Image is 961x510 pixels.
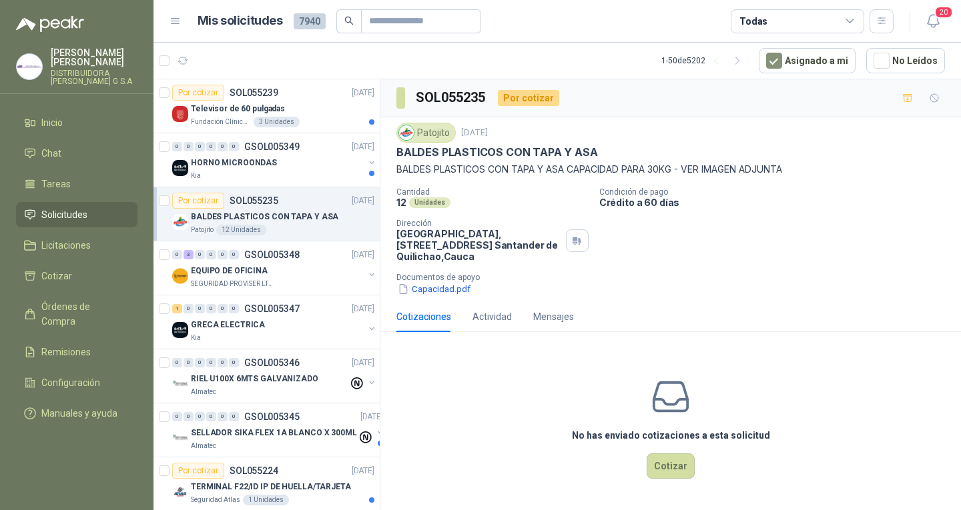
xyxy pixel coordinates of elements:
[396,123,456,143] div: Patojito
[218,142,228,151] div: 0
[153,187,380,241] a: Por cotizarSOL055235[DATE] Company LogoBALDES PLASTICOS CON TAPA Y ASAPatojito12 Unidades
[344,16,354,25] span: search
[191,117,251,127] p: Fundación Clínica Shaio
[41,345,91,359] span: Remisiones
[229,142,239,151] div: 0
[191,225,214,235] p: Patojito
[172,193,224,209] div: Por cotizar
[195,358,205,367] div: 0
[191,427,357,439] p: SELLADOR SIKA FLEX 1A BLANCO X 300ML
[16,141,137,166] a: Chat
[533,309,574,324] div: Mensajes
[191,481,351,493] p: TERMINAL F22/ID IP DE HUELLA/TARJETA
[51,69,137,85] p: DISTRIBUIDORA [PERSON_NAME] G S.A
[191,157,277,169] p: HORNO MICROONDAS
[396,187,589,197] p: Cantidad
[172,358,182,367] div: 0
[206,250,216,259] div: 0
[244,412,300,421] p: GSOL005345
[218,304,228,313] div: 0
[409,197,450,208] div: Unidades
[218,412,228,421] div: 0
[244,304,300,313] p: GSOL005347
[16,202,137,227] a: Solicitudes
[352,195,374,207] p: [DATE]
[396,162,945,177] p: BALDES PLASTICOS CON TAPA Y ASA CAPACIDAD PARA 30KG - VER IMAGEN ADJUNTA
[191,279,275,289] p: SEGURIDAD PROVISER LTDA
[206,304,216,313] div: 0
[352,249,374,261] p: [DATE]
[51,48,137,67] p: [PERSON_NAME] [PERSON_NAME]
[172,214,188,230] img: Company Logo
[41,238,91,253] span: Licitaciones
[396,228,561,262] p: [GEOGRAPHIC_DATA], [STREET_ADDRESS] Santander de Quilichao , Cauca
[191,387,216,397] p: Almatec
[352,87,374,99] p: [DATE]
[184,412,194,421] div: 0
[172,412,182,421] div: 0
[191,171,201,181] p: Kia
[191,495,240,505] p: Seguridad Atlas
[739,14,767,29] div: Todas
[172,301,377,343] a: 1 0 0 0 0 0 GSOL005347[DATE] Company LogoGRECA ELECTRICAKia
[396,197,406,208] p: 12
[41,146,61,161] span: Chat
[172,139,377,181] a: 0 0 0 0 0 0 GSOL005349[DATE] Company LogoHORNO MICROONDASKia
[41,115,63,130] span: Inicio
[16,370,137,395] a: Configuración
[416,87,487,108] h3: SOL055235
[352,357,374,369] p: [DATE]
[229,358,239,367] div: 0
[172,268,188,284] img: Company Logo
[153,79,380,133] a: Por cotizarSOL055239[DATE] Company LogoTelevisor de 60 pulgadasFundación Clínica Shaio3 Unidades
[244,142,300,151] p: GSOL005349
[16,110,137,135] a: Inicio
[41,375,100,390] span: Configuración
[599,197,956,208] p: Crédito a 60 días
[498,90,559,106] div: Por cotizar
[352,141,374,153] p: [DATE]
[229,412,239,421] div: 0
[572,428,770,443] h3: No has enviado cotizaciones a esta solicitud
[244,250,300,259] p: GSOL005348
[16,339,137,365] a: Remisiones
[16,16,84,32] img: Logo peakr
[172,106,188,122] img: Company Logo
[191,373,318,385] p: RIEL U100X 6MTS GALVANIZADO
[184,358,194,367] div: 0
[191,103,285,115] p: Televisor de 60 pulgadas
[191,319,265,331] p: GRECA ELECTRICA
[230,88,278,97] p: SOL055239
[243,495,289,505] div: 1 Unidades
[16,401,137,426] a: Manuales y ayuda
[16,294,137,334] a: Órdenes de Compra
[934,6,953,19] span: 20
[661,50,748,71] div: 1 - 50 de 5202
[172,250,182,259] div: 0
[198,11,283,31] h1: Mis solicitudes
[172,322,188,338] img: Company Logo
[396,219,561,228] p: Dirección
[184,250,194,259] div: 3
[172,409,386,451] a: 0 0 0 0 0 0 GSOL005345[DATE] Company LogoSELLADOR SIKA FLEX 1A BLANCO X 300MLAlmatec
[360,411,383,423] p: [DATE]
[41,177,71,191] span: Tareas
[172,247,377,289] a: 0 3 0 0 0 0 GSOL005348[DATE] Company LogoEQUIPO DE OFICINASEGURIDAD PROVISER LTDA
[399,125,414,140] img: Company Logo
[396,309,451,324] div: Cotizaciones
[195,250,205,259] div: 0
[206,142,216,151] div: 0
[218,250,228,259] div: 0
[294,13,326,29] span: 7940
[172,355,377,397] a: 0 0 0 0 0 0 GSOL005346[DATE] Company LogoRIEL U100X 6MTS GALVANIZADOAlmatec
[16,263,137,289] a: Cotizar
[172,142,182,151] div: 0
[184,142,194,151] div: 0
[352,465,374,477] p: [DATE]
[599,187,956,197] p: Condición de pago
[172,463,224,479] div: Por cotizar
[41,269,72,283] span: Cotizar
[352,303,374,315] p: [DATE]
[16,233,137,258] a: Licitaciones
[921,9,945,33] button: 20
